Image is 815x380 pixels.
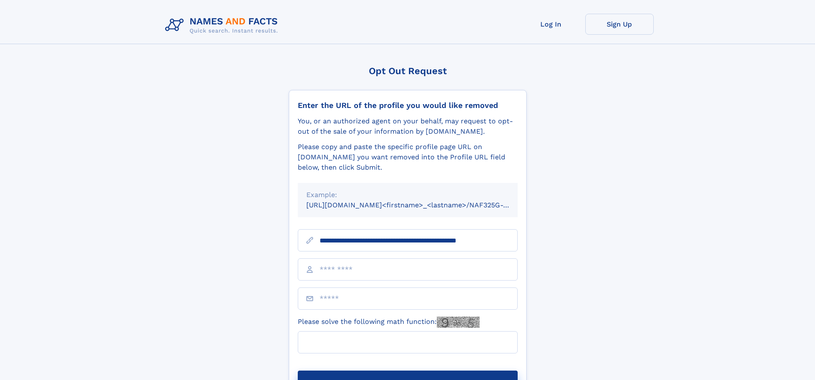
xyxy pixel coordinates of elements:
[298,142,518,173] div: Please copy and paste the specific profile page URL on [DOMAIN_NAME] you want removed into the Pr...
[306,190,509,200] div: Example:
[298,317,480,328] label: Please solve the following math function:
[306,201,534,209] small: [URL][DOMAIN_NAME]<firstname>_<lastname>/NAF325G-xxxxxxxx
[298,101,518,110] div: Enter the URL of the profile you would like removed
[162,14,285,37] img: Logo Names and Facts
[289,66,527,76] div: Opt Out Request
[585,14,654,35] a: Sign Up
[517,14,585,35] a: Log In
[298,116,518,137] div: You, or an authorized agent on your behalf, may request to opt-out of the sale of your informatio...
